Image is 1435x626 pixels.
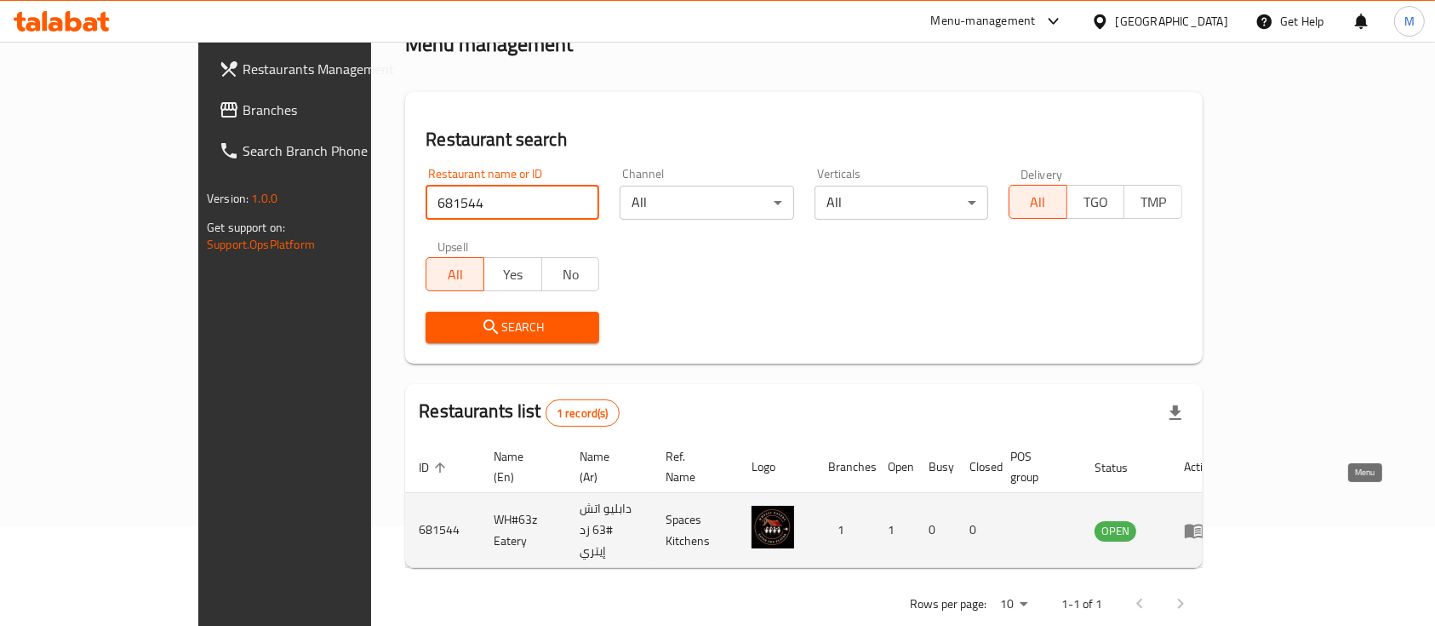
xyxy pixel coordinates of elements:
[480,493,566,568] td: WH#63z Eatery
[915,493,956,568] td: 0
[491,262,535,287] span: Yes
[874,441,915,493] th: Open
[666,446,717,487] span: Ref. Name
[205,49,438,89] a: Restaurants Management
[652,493,738,568] td: Spaces Kitchens
[419,457,451,478] span: ID
[1131,190,1175,215] span: TMP
[207,233,315,256] a: Support.OpsPlatform
[956,441,997,493] th: Closed
[419,399,619,427] h2: Restaurants list
[620,186,793,220] div: All
[752,506,794,548] img: WH#63z Eatery
[910,594,986,615] p: Rows per page:
[1404,12,1415,31] span: M
[426,312,599,343] button: Search
[1061,594,1102,615] p: 1-1 of 1
[546,405,619,422] span: 1 record(s)
[437,240,469,252] label: Upsell
[915,441,956,493] th: Busy
[405,441,1229,568] table: enhanced table
[1095,521,1136,541] span: OPEN
[1123,185,1182,219] button: TMP
[1021,168,1063,180] label: Delivery
[405,493,480,568] td: 681544
[580,446,632,487] span: Name (Ar)
[546,399,620,427] div: Total records count
[1116,12,1228,31] div: [GEOGRAPHIC_DATA]
[205,89,438,130] a: Branches
[426,127,1182,152] h2: Restaurant search
[1010,446,1061,487] span: POS group
[205,130,438,171] a: Search Branch Phone
[956,493,997,568] td: 0
[1016,190,1061,215] span: All
[1170,441,1229,493] th: Action
[815,441,874,493] th: Branches
[494,446,546,487] span: Name (En)
[1074,190,1118,215] span: TGO
[549,262,593,287] span: No
[251,187,277,210] span: 1.0.0
[243,100,425,120] span: Branches
[433,262,477,287] span: All
[993,592,1034,617] div: Rows per page:
[1066,185,1125,219] button: TGO
[815,493,874,568] td: 1
[243,141,425,161] span: Search Branch Phone
[566,493,652,568] td: دابليو اتش #63 زد إيتري
[426,186,599,220] input: Search for restaurant name or ID..
[207,216,285,238] span: Get support on:
[439,317,586,338] span: Search
[815,186,988,220] div: All
[483,257,542,291] button: Yes
[541,257,600,291] button: No
[1009,185,1067,219] button: All
[426,257,484,291] button: All
[874,493,915,568] td: 1
[931,11,1036,32] div: Menu-management
[738,441,815,493] th: Logo
[405,31,573,58] h2: Menu management
[1095,457,1150,478] span: Status
[207,187,249,210] span: Version:
[243,59,425,79] span: Restaurants Management
[1155,393,1196,434] div: Export file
